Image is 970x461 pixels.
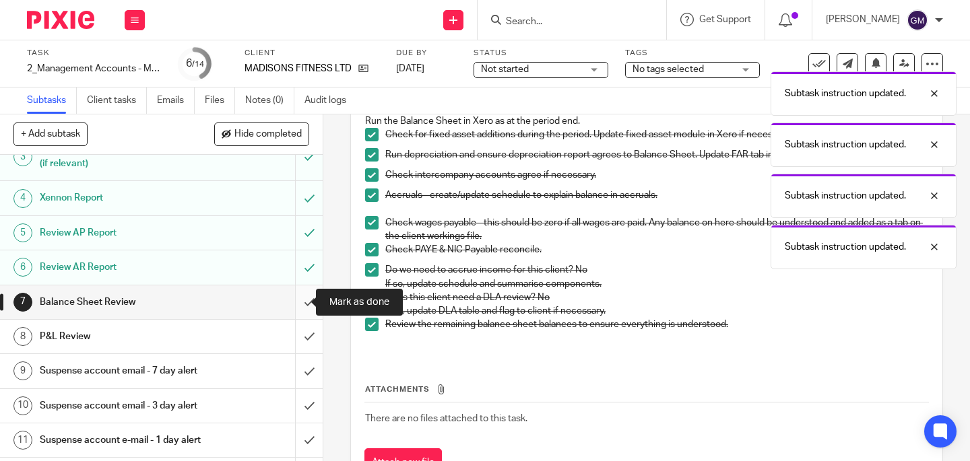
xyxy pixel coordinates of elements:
[785,87,906,100] p: Subtask instruction updated.
[87,87,147,114] a: Client tasks
[385,128,928,141] p: Check for fixed asset additions during the period. Update fixed asset module in Xero if necessary.
[13,122,88,145] button: + Add subtask
[40,292,201,312] h1: Balance Sheet Review
[40,361,201,381] h1: Suspense account email - 7 day alert
[365,114,928,128] p: Run the Balance Sheet in Xero as at the period end.
[385,291,928,304] p: Does this client need a DLA review? No
[13,258,32,277] div: 6
[205,87,235,114] a: Files
[385,188,928,202] p: Accruals - create/update schedule to explain balance in accruals.
[385,277,928,291] p: If so, update schedule and summarise components.
[13,147,32,166] div: 3
[245,48,379,59] label: Client
[40,396,201,416] h1: Suspense account email - 3 day alert
[385,243,928,256] p: Check PAYE & NIC Payable reconcile.
[13,396,32,415] div: 10
[40,188,201,208] h1: Xennon Report
[13,327,32,346] div: 8
[40,326,201,347] h1: P&L Review
[27,62,162,75] div: 2_Management Accounts - Monthly - NEW - FWD
[186,56,204,71] div: 6
[907,9,928,31] img: svg%3E
[40,430,201,450] h1: Suspense account e-mail - 1 day alert
[27,87,77,114] a: Subtasks
[40,257,201,277] h1: Review AR Report
[13,431,32,450] div: 11
[13,361,32,380] div: 9
[385,318,928,331] p: Review the remaining balance sheet balances to ensure everything is understood.
[365,386,430,393] span: Attachments
[13,293,32,312] div: 7
[365,414,527,423] span: There are no files attached to this task.
[385,148,928,162] p: Run depreciation and ensure depreciation report agrees to Balance Sheet. Update FAR tab in workin...
[785,189,906,203] p: Subtask instruction updated.
[245,62,352,75] p: MADISONS FITNESS LTD
[13,223,32,242] div: 5
[396,48,457,59] label: Due by
[234,129,302,140] span: Hide completed
[40,223,201,243] h1: Review AP Report
[214,122,309,145] button: Hide completed
[385,263,928,277] p: Do we need to accrue income for this client? No
[785,138,906,151] p: Subtask instruction updated.
[13,189,32,208] div: 4
[40,140,201,174] h1: Request Bank Statements for Period (if relevant)
[396,64,424,73] span: [DATE]
[304,87,356,114] a: Audit logs
[192,61,204,68] small: /14
[385,168,928,182] p: Check intercompany accounts agree if necessary.
[27,11,94,29] img: Pixie
[481,65,529,74] span: Not started
[385,304,928,318] p: If so, update DLA table and flag to client if necessary.
[474,48,608,59] label: Status
[385,216,928,244] p: Check wages payable - this should be zero if all wages are paid. Any balance on here should be un...
[157,87,195,114] a: Emails
[27,48,162,59] label: Task
[245,87,294,114] a: Notes (0)
[785,240,906,254] p: Subtask instruction updated.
